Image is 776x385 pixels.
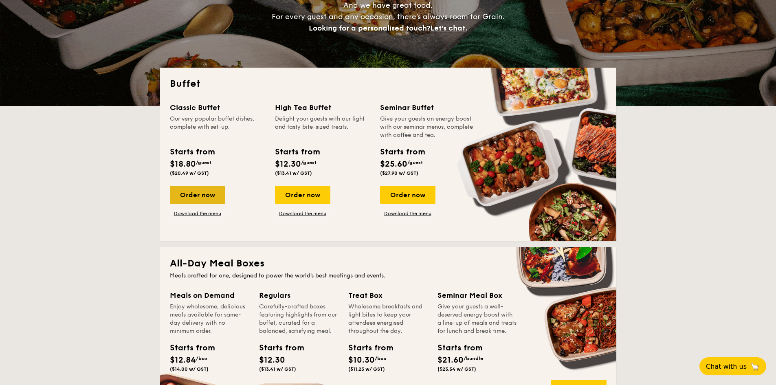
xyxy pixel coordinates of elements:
[437,355,464,365] span: $21.60
[170,210,225,217] a: Download the menu
[170,355,196,365] span: $12.84
[259,366,296,372] span: ($13.41 w/ GST)
[196,160,211,165] span: /guest
[375,356,387,361] span: /box
[706,363,747,370] span: Chat with us
[301,160,317,165] span: /guest
[437,290,517,301] div: Seminar Meal Box
[272,1,505,33] span: And we have great food. For every guest and any occasion, there’s always room for Grain.
[170,170,209,176] span: ($20.49 w/ GST)
[259,290,339,301] div: Regulars
[170,102,265,113] div: Classic Buffet
[348,342,385,354] div: Starts from
[170,366,209,372] span: ($14.00 w/ GST)
[380,146,424,158] div: Starts from
[275,115,370,139] div: Delight your guests with our light and tasty bite-sized treats.
[275,146,319,158] div: Starts from
[437,342,474,354] div: Starts from
[170,115,265,139] div: Our very popular buffet dishes, complete with set-up.
[380,102,475,113] div: Seminar Buffet
[309,24,430,33] span: Looking for a personalised touch?
[348,355,375,365] span: $10.30
[699,357,766,375] button: Chat with us🦙
[437,303,517,335] div: Give your guests a well-deserved energy boost with a line-up of meals and treats for lunch and br...
[348,303,428,335] div: Wholesome breakfasts and light bites to keep your attendees energised throughout the day.
[275,210,330,217] a: Download the menu
[170,290,249,301] div: Meals on Demand
[259,355,285,365] span: $12.30
[380,170,418,176] span: ($27.90 w/ GST)
[259,342,296,354] div: Starts from
[380,115,475,139] div: Give your guests an energy boost with our seminar menus, complete with coffee and tea.
[275,159,301,169] span: $12.30
[170,272,607,280] div: Meals crafted for one, designed to power the world's best meetings and events.
[259,303,339,335] div: Carefully-crafted boxes featuring highlights from our buffet, curated for a balanced, satisfying ...
[464,356,483,361] span: /bundle
[430,24,467,33] span: Let's chat.
[275,102,370,113] div: High Tea Buffet
[170,257,607,270] h2: All-Day Meal Boxes
[750,362,760,371] span: 🦙
[275,186,330,204] div: Order now
[437,366,476,372] span: ($23.54 w/ GST)
[170,77,607,90] h2: Buffet
[170,342,207,354] div: Starts from
[170,186,225,204] div: Order now
[170,303,249,335] div: Enjoy wholesome, delicious meals available for same-day delivery with no minimum order.
[275,170,312,176] span: ($13.41 w/ GST)
[170,159,196,169] span: $18.80
[348,366,385,372] span: ($11.23 w/ GST)
[407,160,423,165] span: /guest
[380,159,407,169] span: $25.60
[348,290,428,301] div: Treat Box
[170,146,214,158] div: Starts from
[380,186,435,204] div: Order now
[196,356,208,361] span: /box
[380,210,435,217] a: Download the menu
